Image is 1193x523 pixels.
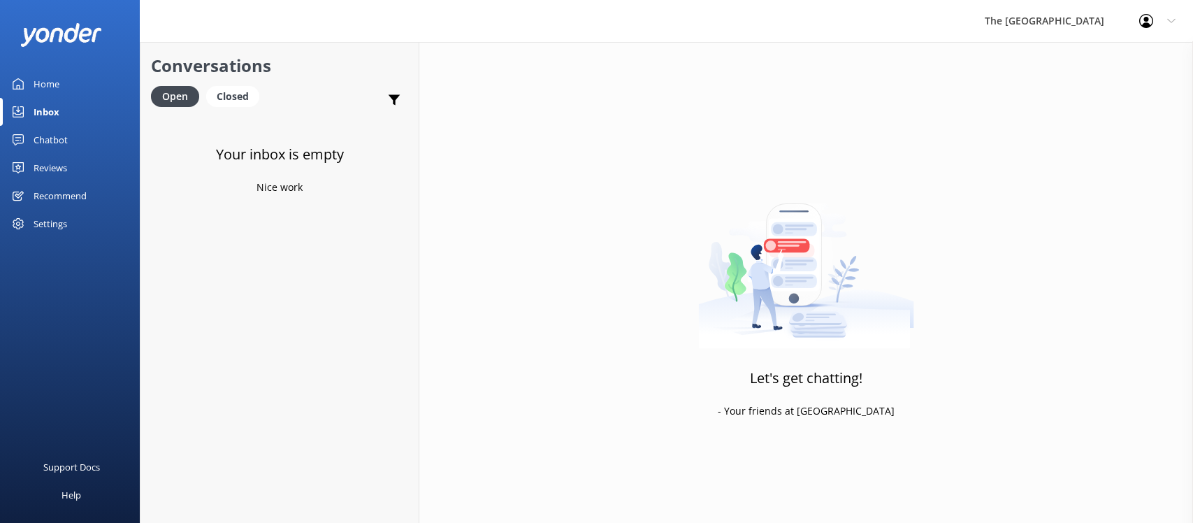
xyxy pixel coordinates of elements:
div: Open [151,86,199,107]
div: Support Docs [43,453,100,481]
div: Help [62,481,81,509]
div: Closed [206,86,259,107]
h3: Let's get chatting! [750,367,862,389]
h2: Conversations [151,52,408,79]
a: Closed [206,88,266,103]
p: - Your friends at [GEOGRAPHIC_DATA] [718,403,895,419]
img: artwork of a man stealing a conversation from at giant smartphone [698,174,914,349]
div: Recommend [34,182,87,210]
h3: Your inbox is empty [216,143,344,166]
div: Reviews [34,154,67,182]
p: Nice work [256,180,303,195]
img: yonder-white-logo.png [21,23,101,46]
div: Settings [34,210,67,238]
a: Open [151,88,206,103]
div: Chatbot [34,126,68,154]
div: Inbox [34,98,59,126]
div: Home [34,70,59,98]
